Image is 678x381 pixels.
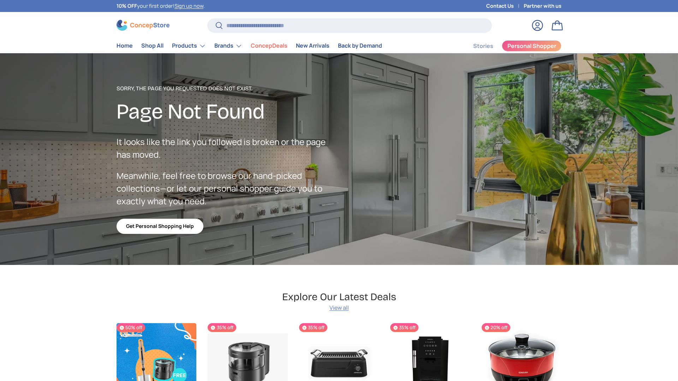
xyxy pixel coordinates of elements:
img: ConcepStore [117,20,169,31]
a: Get Personal Shopping Help [117,219,203,234]
a: Sign up now [174,2,203,9]
nav: Primary [117,39,382,53]
a: Brands [214,39,242,53]
a: Personal Shopper [502,40,561,52]
h2: Explore Our Latest Deals [282,290,396,303]
span: 35% off [208,323,236,332]
summary: Brands [210,39,246,53]
p: It looks like the link you followed is broken or the page has moved. [117,135,339,161]
a: Back by Demand [338,39,382,53]
a: Home [117,39,133,53]
span: 35% off [299,323,327,332]
a: Products [172,39,206,53]
strong: 10% OFF [117,2,137,9]
a: New Arrivals [296,39,329,53]
a: View all [329,303,349,312]
a: ConcepDeals [251,39,287,53]
a: Stories [473,39,493,53]
p: Meanwhile, feel free to browse our hand-picked collections—or let our personal shopper guide you ... [117,169,339,207]
a: Partner with us [524,2,561,10]
p: your first order! . [117,2,205,10]
span: 35% off [390,323,418,332]
a: Contact Us [486,2,524,10]
nav: Secondary [456,39,561,53]
span: Personal Shopper [507,43,556,49]
p: Sorry, the page you requested does not exist. [117,84,339,93]
span: 20% off [482,323,510,332]
span: 50% off [117,323,145,332]
h2: Page Not Found [117,98,339,125]
summary: Products [168,39,210,53]
a: Shop All [141,39,163,53]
